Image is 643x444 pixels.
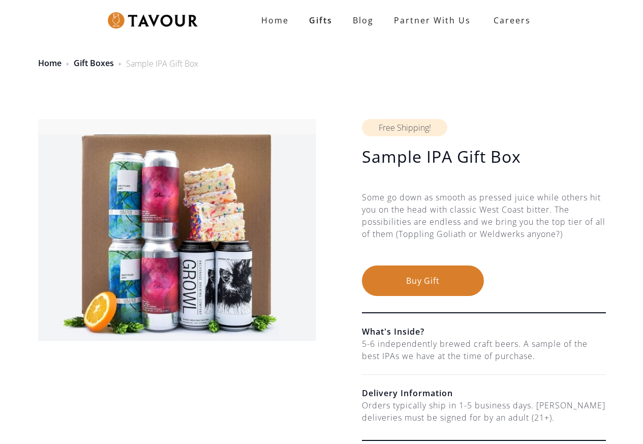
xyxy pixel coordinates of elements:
div: Sample IPA Gift Box [126,57,198,70]
div: Free Shipping! [362,119,447,136]
button: Buy Gift [362,265,484,296]
div: Orders typically ship in 1-5 business days. [PERSON_NAME] deliveries must be signed for by an adu... [362,399,606,424]
a: Home [38,57,62,69]
a: Gift Boxes [74,57,114,69]
strong: Home [261,15,289,26]
a: partner with us [384,10,481,31]
strong: Careers [494,10,531,31]
h6: What's Inside? [362,325,606,338]
div: Some go down as smooth as pressed juice while others hit you on the head with classic West Coast ... [362,191,606,265]
h6: Delivery Information [362,387,606,399]
a: Careers [481,6,538,35]
a: Home [251,10,299,31]
h1: Sample IPA Gift Box [362,146,606,167]
a: Blog [343,10,384,31]
a: Gifts [299,10,343,31]
div: 5-6 independently brewed craft beers. A sample of the best IPAs we have at the time of purchase. [362,338,606,362]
